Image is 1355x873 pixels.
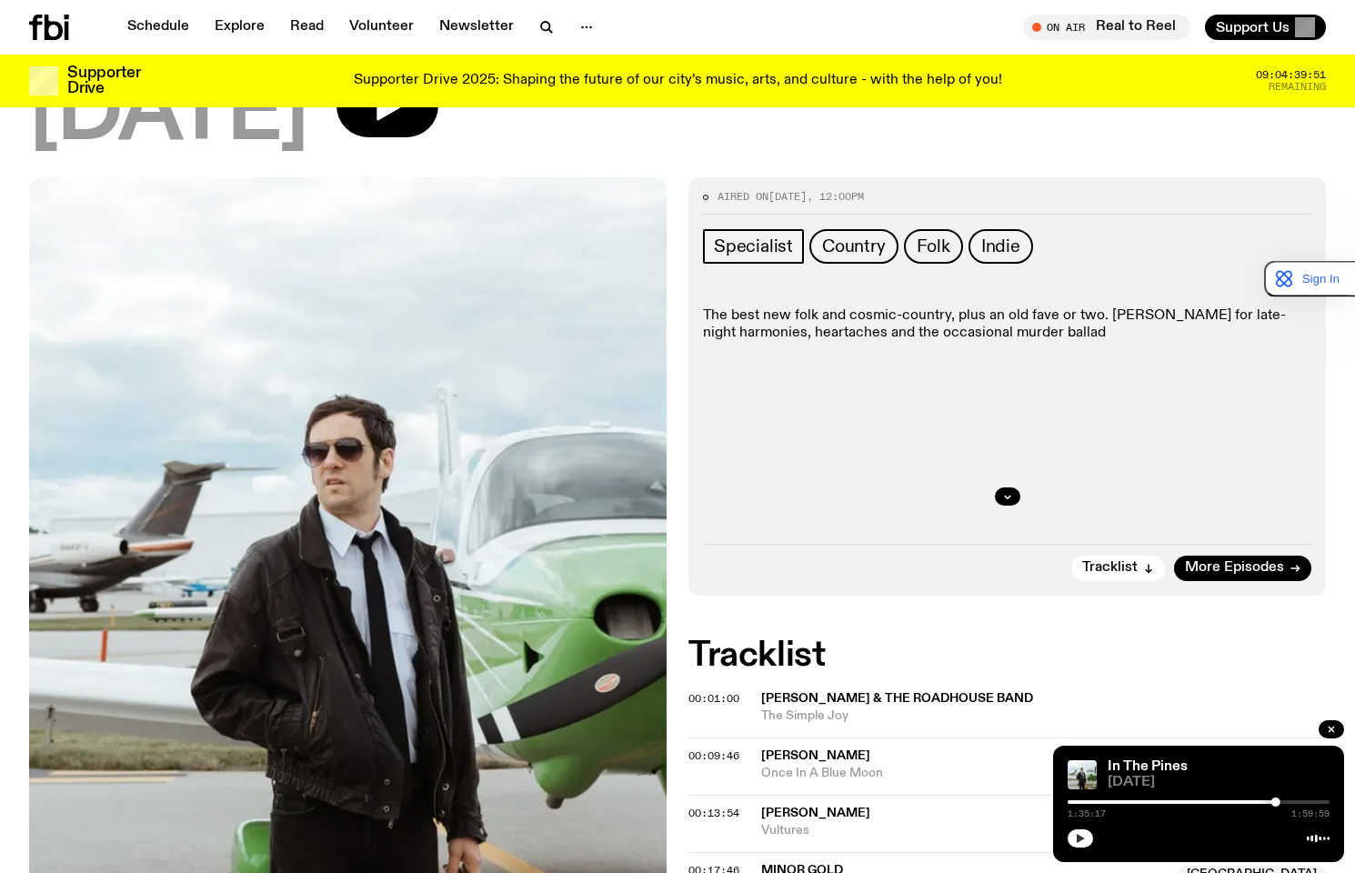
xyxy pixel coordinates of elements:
span: Folk [917,236,950,256]
span: [DATE] [29,74,307,156]
button: 00:13:54 [688,808,739,818]
a: Country [809,229,898,264]
button: Support Us [1205,15,1326,40]
span: The Simple Joy [761,707,1326,725]
span: Remaining [1269,82,1326,92]
button: 00:01:00 [688,694,739,704]
span: 00:09:46 [688,748,739,763]
button: On AirReal to Reel [1023,15,1190,40]
span: , 12:00pm [807,189,864,204]
span: Indie [981,236,1020,256]
span: Specialist [714,236,793,256]
button: 00:09:46 [688,751,739,761]
span: Country [822,236,886,256]
span: More Episodes [1185,561,1284,575]
span: [DATE] [768,189,807,204]
span: [PERSON_NAME] & the Roadhouse Band [761,692,1033,705]
a: Read [279,15,335,40]
a: Newsletter [428,15,525,40]
span: 00:13:54 [688,806,739,820]
span: 09:04:39:51 [1256,70,1326,80]
h2: Tracklist [688,639,1326,672]
span: Aired on [718,189,768,204]
span: [DATE] [1108,776,1330,789]
span: Support Us [1216,19,1290,35]
h3: Supporter Drive [67,65,140,96]
span: 1:35:17 [1068,809,1106,818]
a: Schedule [116,15,200,40]
a: Explore [204,15,276,40]
span: Vultures [761,822,1167,839]
button: Tracklist [1071,556,1165,581]
p: Supporter Drive 2025: Shaping the future of our city’s music, arts, and culture - with the help o... [354,73,1002,89]
span: 1:59:59 [1291,809,1330,818]
span: [PERSON_NAME] [761,749,870,762]
span: Tracklist [1082,561,1138,575]
a: Volunteer [338,15,425,40]
p: The best new folk and cosmic-country, plus an old fave or two. [PERSON_NAME] for late-night harmo... [703,307,1311,342]
span: 00:01:00 [688,691,739,706]
a: In The Pines [1108,759,1188,774]
a: Indie [969,229,1033,264]
span: Once In A Blue Moon [761,765,1326,782]
a: Folk [904,229,963,264]
span: [PERSON_NAME] [761,807,870,819]
a: More Episodes [1174,556,1311,581]
a: Specialist [703,229,804,264]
